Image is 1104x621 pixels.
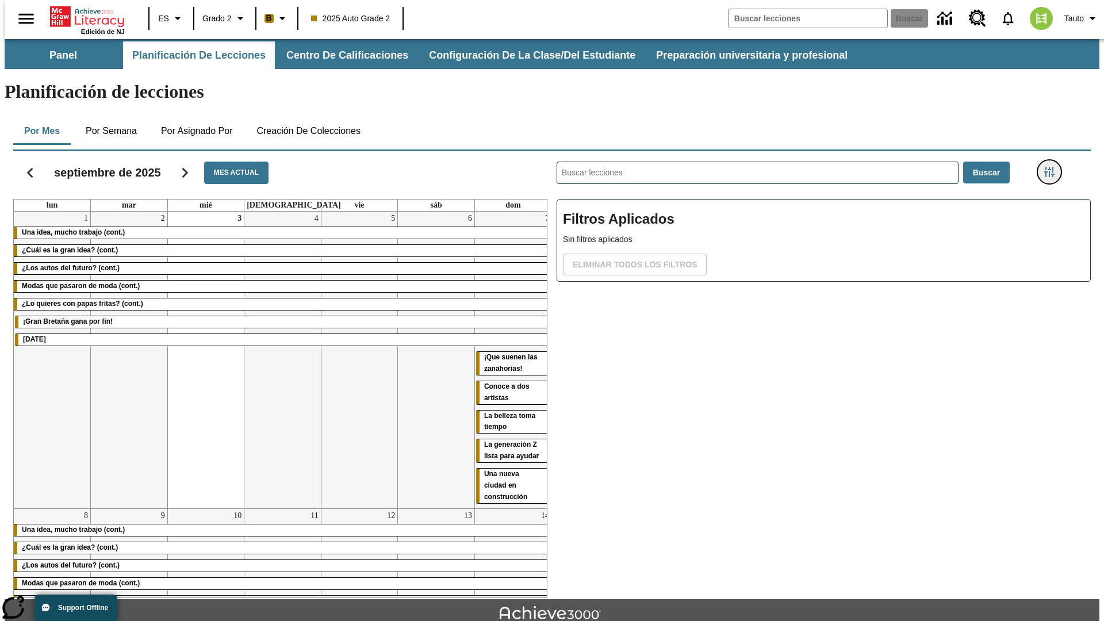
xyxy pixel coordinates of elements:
div: Calendario [4,147,547,598]
button: Grado: Grado 2, Elige un grado [198,8,252,29]
span: B [266,11,272,25]
div: Una nueva ciudad en construcción [476,469,550,503]
span: ¿Los autos del futuro? (cont.) [22,561,120,569]
a: 9 de septiembre de 2025 [159,509,167,523]
a: Centro de información [930,3,962,34]
div: Portada [50,4,125,35]
a: 5 de septiembre de 2025 [389,212,397,225]
button: Creación de colecciones [247,117,370,145]
button: Panel [6,41,121,69]
div: Buscar [547,147,1091,598]
div: ¡Que suenen las zanahorias! [476,352,550,375]
span: Support Offline [58,604,108,612]
a: miércoles [197,200,214,211]
button: Abrir el menú lateral [9,2,43,36]
button: Perfil/Configuración [1060,8,1104,29]
p: Sin filtros aplicados [563,233,1084,246]
span: Una idea, mucho trabajo (cont.) [22,228,125,236]
div: Día del Trabajo [15,334,550,346]
span: ¡Gran Bretaña gana por fin! [23,317,113,325]
span: Día del Trabajo [23,335,46,343]
td: 13 de septiembre de 2025 [398,508,475,612]
span: Una idea, mucho trabajo (cont.) [22,526,125,534]
button: Regresar [16,158,45,187]
span: Modas que pasaron de moda (cont.) [22,282,140,290]
td: 2 de septiembre de 2025 [91,212,168,508]
button: Centro de calificaciones [277,41,417,69]
button: Lenguaje: ES, Selecciona un idioma [153,8,190,29]
span: ¿Lo quieres con papas fritas? (cont.) [22,300,143,308]
div: Modas que pasaron de moda (cont.) [14,281,551,292]
div: ¿Cuál es la gran idea? (cont.) [14,542,551,554]
a: 10 de septiembre de 2025 [231,509,244,523]
a: Notificaciones [993,3,1023,33]
button: Menú lateral de filtros [1038,160,1061,183]
h2: septiembre de 2025 [54,166,161,179]
button: Escoja un nuevo avatar [1023,3,1060,33]
a: martes [120,200,139,211]
a: 8 de septiembre de 2025 [82,509,90,523]
span: ¿Cuál es la gran idea? (cont.) [22,543,118,551]
div: Subbarra de navegación [5,39,1099,69]
div: Una idea, mucho trabajo (cont.) [14,524,551,536]
td: 9 de septiembre de 2025 [91,508,168,612]
a: 7 de septiembre de 2025 [543,212,551,225]
div: Una idea, mucho trabajo (cont.) [14,227,551,239]
span: Modas que pasaron de moda (cont.) [22,579,140,587]
div: ¿Cuál es la gran idea? (cont.) [14,245,551,256]
a: 2 de septiembre de 2025 [159,212,167,225]
div: Modas que pasaron de moda (cont.) [14,578,551,589]
td: 3 de septiembre de 2025 [167,212,244,508]
button: Configuración de la clase/del estudiante [420,41,645,69]
button: Por semana [76,117,146,145]
span: Grado 2 [202,13,232,25]
div: Subbarra de navegación [5,41,858,69]
span: ES [158,13,169,25]
td: 7 de septiembre de 2025 [474,212,551,508]
button: Por asignado por [152,117,242,145]
button: Buscar [963,162,1010,184]
img: avatar image [1030,7,1053,30]
td: 11 de septiembre de 2025 [244,508,321,612]
td: 8 de septiembre de 2025 [14,508,91,612]
span: Conoce a dos artistas [484,382,530,402]
button: Preparación universitaria y profesional [647,41,857,69]
button: Planificación de lecciones [123,41,275,69]
button: Support Offline [34,595,117,621]
span: ¡Que suenen las zanahorias! [484,353,538,373]
td: 1 de septiembre de 2025 [14,212,91,508]
a: Portada [50,5,125,28]
td: 14 de septiembre de 2025 [474,508,551,612]
td: 5 de septiembre de 2025 [321,212,398,508]
div: ¿Lo quieres con papas fritas? (cont.) [14,596,551,607]
a: Centro de recursos, Se abrirá en una pestaña nueva. [962,3,993,34]
div: ¿Los autos del futuro? (cont.) [14,560,551,572]
td: 6 de septiembre de 2025 [398,212,475,508]
span: Tauto [1064,13,1084,25]
div: Filtros Aplicados [557,199,1091,282]
td: 10 de septiembre de 2025 [167,508,244,612]
button: Boost El color de la clase es anaranjado claro. Cambiar el color de la clase. [260,8,294,29]
h1: Planificación de lecciones [5,81,1099,102]
a: sábado [428,200,444,211]
div: La generación Z lista para ayudar [476,439,550,462]
a: lunes [44,200,60,211]
span: ¿Cuál es la gran idea? (cont.) [22,246,118,254]
button: Mes actual [204,162,269,184]
a: jueves [244,200,343,211]
td: 12 de septiembre de 2025 [321,508,398,612]
a: 1 de septiembre de 2025 [82,212,90,225]
a: 13 de septiembre de 2025 [462,509,474,523]
a: 4 de septiembre de 2025 [312,212,321,225]
div: ¡Gran Bretaña gana por fin! [15,316,550,328]
span: 2025 Auto Grade 2 [311,13,390,25]
span: ¿Los autos del futuro? (cont.) [22,264,120,272]
span: La generación Z lista para ayudar [484,440,539,460]
a: 3 de septiembre de 2025 [235,212,244,225]
a: 14 de septiembre de 2025 [539,509,551,523]
input: Buscar campo [729,9,887,28]
span: La belleza toma tiempo [484,412,535,431]
input: Buscar lecciones [557,162,958,183]
div: ¿Los autos del futuro? (cont.) [14,263,551,274]
span: Edición de NJ [81,28,125,35]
